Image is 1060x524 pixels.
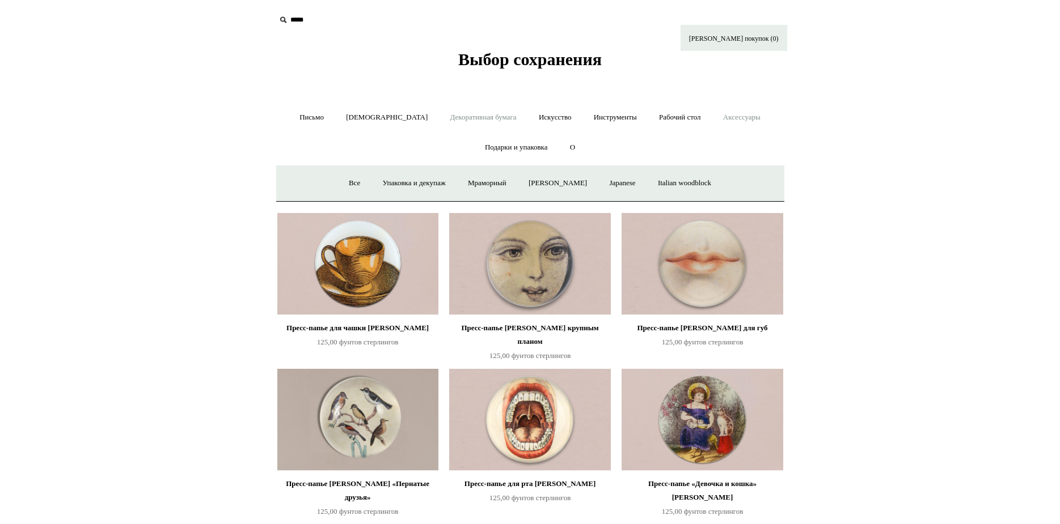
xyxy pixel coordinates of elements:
font: [PERSON_NAME] покупок (0) [689,35,779,42]
img: Пресс-папье Джона Дериана крупным планом [449,213,610,315]
font: 125,00 фунтов стерлингов [662,338,744,346]
font: 125,00 фунтов стерлингов [317,507,399,516]
font: 125,00 фунтов стерлингов [489,493,571,502]
a: Пресс-папье Джона Дериана «Пернатые друзья» Пресс-папье Джона Дериана «Пернатые друзья» [277,369,438,471]
a: Пресс-папье для рта Джона Дериана Пресс-папье для рта Джона Дериана [449,369,610,471]
img: Пресс-папье Джона Дериана «Пернатые друзья» [277,369,438,471]
a: Пресс-папье [PERSON_NAME] для губ 125,00 фунтов стерлингов [622,321,783,368]
font: Пресс-папье [PERSON_NAME] «Пернатые друзья» [286,479,429,501]
font: Мраморный [468,178,506,187]
img: Пресс-папье для чашки Джона Дериана [277,213,438,315]
a: Пресс-папье Джона Дериана крупным планом Пресс-папье Джона Дериана крупным планом [449,213,610,315]
font: Пресс-папье «Девочка и кошка» [PERSON_NAME] [648,479,757,501]
font: Пресс-папье [PERSON_NAME] крупным планом [461,323,598,346]
a: Выбор сохранения [458,59,602,67]
a: Пресс-папье для чашки Джона Дериана Пресс-папье для чашки Джона Дериана [277,213,438,315]
font: Пресс-папье для чашки [PERSON_NAME] [286,323,429,332]
a: Аксессуары [713,103,771,133]
a: Упаковка и декупаж [373,168,456,198]
a: Пресс-папье [PERSON_NAME] «Пернатые друзья» 125,00 фунтов стерлингов [277,477,438,523]
font: Выбор сохранения [458,50,602,69]
a: Подарки и упаковка [475,133,558,163]
img: Пресс-папье «Девочка и кошка» Джона Дериана [622,369,783,471]
a: Пресс-папье «Девочка и кошка» [PERSON_NAME] 125,00 фунтов стерлингов [622,477,783,523]
img: Пресс-папье для рта Джона Дериана [449,369,610,471]
font: Упаковка и декупаж [383,178,446,187]
a: Искусство [529,103,582,133]
font: Искусство [539,113,572,121]
font: Все [349,178,360,187]
a: О [560,133,585,163]
a: Письмо [289,103,334,133]
a: [PERSON_NAME] [518,168,597,198]
a: Рабочий стол [649,103,711,133]
font: 125,00 фунтов стерлингов [317,338,399,346]
img: Пресс-папье Джона Дериана для губ [622,213,783,315]
font: [DEMOGRAPHIC_DATA] [346,113,428,121]
a: Italian woodblock [648,168,721,198]
font: Пресс-папье для рта [PERSON_NAME] [464,479,596,488]
a: Пресс-папье Джона Дериана для губ Пресс-папье Джона Дериана для губ [622,213,783,315]
a: [PERSON_NAME] покупок (0) [681,25,787,51]
a: Мраморный [458,168,517,198]
font: Аксессуары [723,113,761,121]
a: Пресс-папье [PERSON_NAME] крупным планом 125,00 фунтов стерлингов [449,321,610,368]
a: Пресс-папье для чашки [PERSON_NAME] 125,00 фунтов стерлингов [277,321,438,368]
font: Инструменты [594,113,637,121]
font: Рабочий стол [659,113,701,121]
font: 125,00 фунтов стерлингов [662,507,744,516]
a: Пресс-папье для рта [PERSON_NAME] 125,00 фунтов стерлингов [449,477,610,523]
a: Пресс-папье «Девочка и кошка» Джона Дериана Пресс-папье «Девочка и кошка» Джона Дериана [622,369,783,471]
font: Пресс-папье [PERSON_NAME] для губ [637,323,767,332]
a: Инструменты [584,103,647,133]
a: Все [339,168,370,198]
a: [DEMOGRAPHIC_DATA] [336,103,438,133]
font: 125,00 фунтов стерлингов [489,351,571,360]
font: О [570,143,575,151]
font: Подарки и упаковка [485,143,548,151]
font: Письмо [299,113,324,121]
a: Декоративная бумага [440,103,527,133]
a: Japanese [599,168,645,198]
font: Декоративная бумага [450,113,517,121]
